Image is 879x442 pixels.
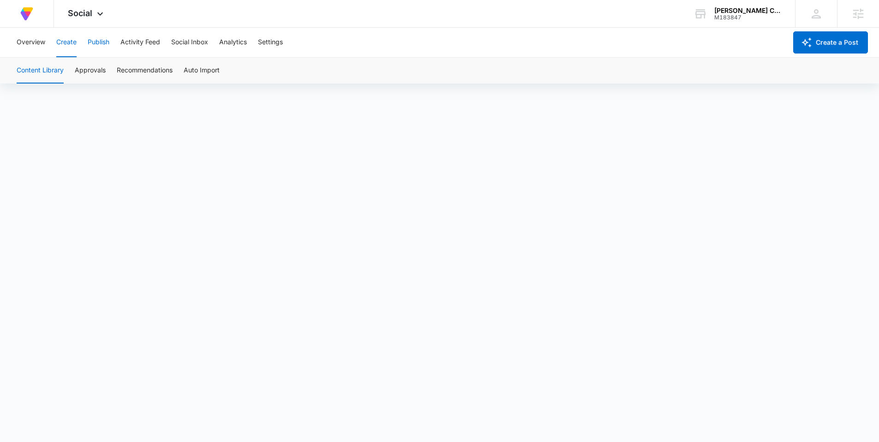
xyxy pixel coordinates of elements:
[714,14,782,21] div: account id
[793,31,868,54] button: Create a Post
[120,28,160,57] button: Activity Feed
[219,28,247,57] button: Analytics
[117,58,173,84] button: Recommendations
[68,8,92,18] span: Social
[258,28,283,57] button: Settings
[75,58,106,84] button: Approvals
[88,28,109,57] button: Publish
[171,28,208,57] button: Social Inbox
[714,7,782,14] div: account name
[18,6,35,22] img: Volusion
[56,28,77,57] button: Create
[17,58,64,84] button: Content Library
[17,28,45,57] button: Overview
[184,58,220,84] button: Auto Import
